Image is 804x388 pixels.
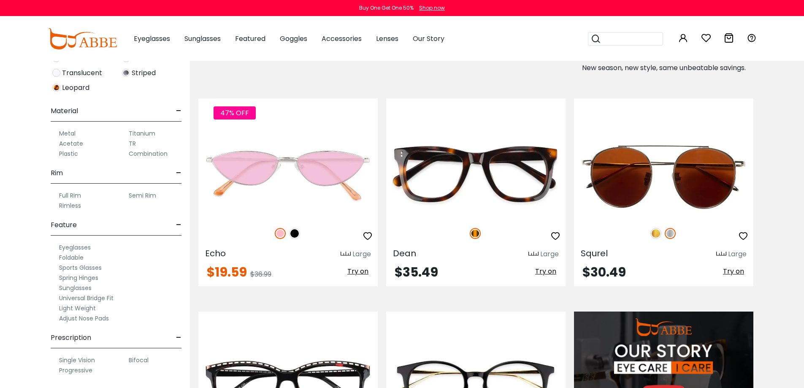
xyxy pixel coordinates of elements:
img: Tortoise Dean - Acetate ,Universal Bridge Fit [386,129,566,219]
span: Leopard [62,83,89,93]
span: Translucent [62,68,102,78]
span: $19.59 [207,263,247,281]
label: Semi Rim [129,190,156,201]
span: Try on [347,266,368,276]
span: - [176,163,181,183]
img: Silver [665,228,676,239]
label: Light Weight [59,303,96,313]
div: Large [352,249,371,259]
label: Adjust Nose Pads [59,313,109,323]
span: Accessories [322,34,362,43]
label: Sports Glasses [59,263,102,273]
div: Large [540,249,559,259]
span: Dean [393,247,416,259]
span: Eyeglasses [134,34,170,43]
span: New season, new style, same unbeatable savings. [582,63,746,73]
span: $30.49 [582,263,626,281]
span: - [176,101,181,121]
label: Plastic [59,149,78,159]
label: Metal [59,128,76,138]
span: Material [51,101,78,121]
label: Titanium [129,128,155,138]
div: Large [728,249,747,259]
img: size ruler [341,251,351,258]
img: Translucent [52,69,60,77]
div: Buy One Get One 50% [359,4,414,12]
span: Rim [51,163,63,183]
span: - [176,328,181,348]
img: Striped [122,69,130,77]
span: Squrel [581,247,608,259]
button: Try on [720,266,747,277]
label: Combination [129,149,168,159]
img: Black [289,228,300,239]
span: 47% OFF [214,106,256,119]
label: Rimless [59,201,81,211]
img: abbeglasses.com [48,28,117,49]
label: Eyeglasses [59,242,91,252]
img: Tortoise [470,228,481,239]
span: Prescription [51,328,91,348]
img: Pink [275,228,286,239]
label: Bifocal [129,355,149,365]
label: Sunglasses [59,283,92,293]
span: Lenses [376,34,398,43]
label: Acetate [59,138,83,149]
img: Gold [650,228,661,239]
img: Silver Squrel - Metal,Metal ,Adjust Nose Pads [574,129,753,219]
span: $36.99 [250,269,271,279]
img: size ruler [528,251,539,258]
button: Try on [533,266,559,277]
span: Our Story [413,34,444,43]
span: Feature [51,215,77,235]
img: Leopard [52,84,60,92]
button: Try on [345,266,371,277]
a: Shop now [415,4,445,11]
label: Foldable [59,252,84,263]
label: TR [129,138,136,149]
img: size ruler [716,251,726,258]
span: Try on [723,266,744,276]
span: Featured [235,34,265,43]
label: Spring Hinges [59,273,98,283]
label: Single Vision [59,355,95,365]
label: Full Rim [59,190,81,201]
span: Goggles [280,34,307,43]
label: Universal Bridge Fit [59,293,114,303]
span: Sunglasses [184,34,221,43]
span: $35.49 [395,263,438,281]
span: Echo [205,247,226,259]
span: Try on [535,266,556,276]
span: Striped [132,68,156,78]
img: Pink Echo - Metal ,Adjust Nose Pads [198,129,378,219]
label: Progressive [59,365,92,375]
div: Shop now [419,4,445,12]
span: - [176,215,181,235]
